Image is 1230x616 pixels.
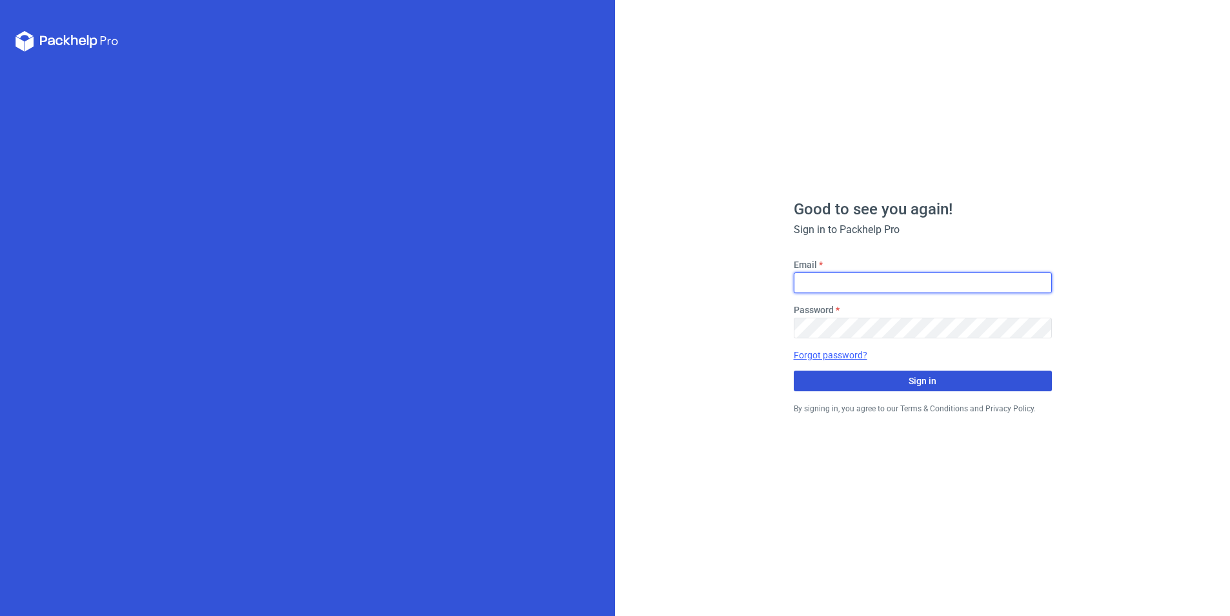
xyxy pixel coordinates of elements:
[909,376,936,385] span: Sign in
[15,31,119,52] svg: Packhelp Pro
[794,371,1052,391] button: Sign in
[794,404,1036,413] small: By signing in, you agree to our Terms & Conditions and Privacy Policy.
[794,222,1052,238] div: Sign in to Packhelp Pro
[794,201,1052,217] h1: Good to see you again!
[794,303,834,316] label: Password
[794,349,867,362] a: Forgot password?
[794,258,817,271] label: Email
